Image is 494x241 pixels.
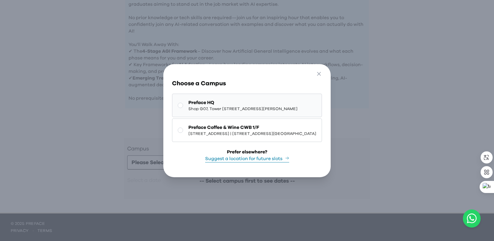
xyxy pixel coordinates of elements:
[172,79,322,88] h3: Choose a Campus
[188,124,316,131] span: Preface Coffee & Wine CWB 1/F
[188,106,298,111] span: Shop G07, Tower [STREET_ADDRESS][PERSON_NAME]
[227,149,267,155] div: Prefer elsewhere?
[188,131,316,136] span: [STREET_ADDRESS] | [STREET_ADDRESS][GEOGRAPHIC_DATA]
[172,94,322,117] button: Preface HQShop G07, Tower [STREET_ADDRESS][PERSON_NAME]
[172,118,322,142] button: Preface Coffee & Wine CWB 1/F[STREET_ADDRESS] | [STREET_ADDRESS][GEOGRAPHIC_DATA]
[188,99,298,106] span: Preface HQ
[205,155,289,162] button: Suggest a location for future slots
